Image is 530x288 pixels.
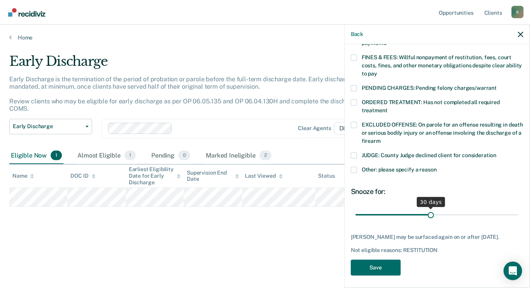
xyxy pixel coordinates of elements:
span: RESTITUTION: Has not completed court-ordered restitution payments [362,32,510,46]
div: Not eligible reasons: RESTITUTION [351,247,523,254]
button: Back [351,31,363,38]
img: Recidiviz [8,8,45,17]
div: Open Intercom Messenger [504,262,522,280]
p: Early Discharge is the termination of the period of probation or parole before the full-term disc... [9,75,397,113]
div: [PERSON_NAME] may be surfaced again on or after [DATE]. [351,234,523,240]
span: PENDING CHARGES: Pending felony charges/warrant [362,85,497,91]
span: ORDERED TREATMENT: Has not completed all required treatment [362,99,500,113]
div: Earliest Eligibility Date for Early Discharge [129,166,181,185]
span: Other: please specify a reason [362,166,437,173]
div: Pending [150,147,192,165]
div: Eligible Now [9,147,63,165]
span: EXCLUDED OFFENSE: On parole for an offense resulting in death or serious bodily injury or an offe... [362,122,523,144]
span: FINES & FEES: Willful nonpayment of restitution, fees, court costs, fines, and other monetary obl... [362,54,522,77]
span: 1 [125,151,136,161]
div: Marked Ineligible [204,147,273,165]
div: Early Discharge [9,53,407,75]
span: 2 [260,151,272,161]
span: 1 [51,151,62,161]
span: D8 [334,122,359,135]
a: Home [9,34,521,41]
div: 30 days [417,197,445,207]
span: 0 [178,151,190,161]
div: Snooze for: [351,187,523,196]
div: Last Viewed [245,173,283,179]
span: JUDGE: County Judge declined client for consideration [362,152,497,158]
div: DOC ID [70,173,95,179]
div: Almost Eligible [76,147,137,165]
div: Status [318,173,335,179]
span: Early Discharge [13,123,82,130]
button: Profile dropdown button [511,6,524,18]
button: Save [351,260,401,276]
div: S [511,6,524,18]
div: Name [12,173,34,179]
div: Clear agents [298,125,331,132]
div: Supervision End Date [187,170,239,183]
